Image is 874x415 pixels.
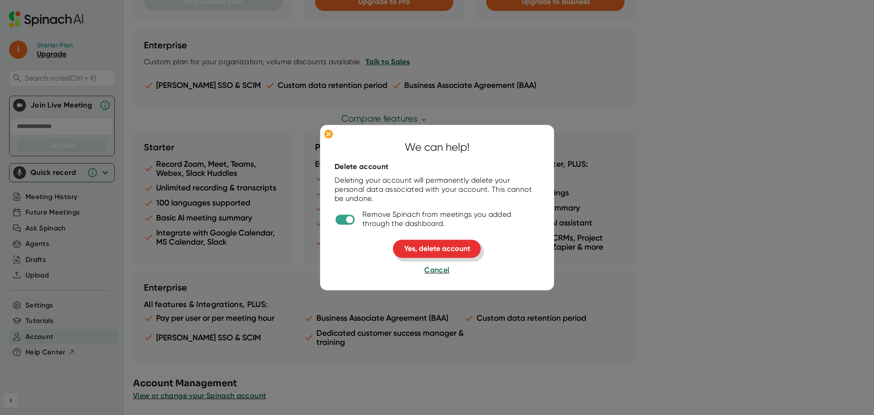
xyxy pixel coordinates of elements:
[335,176,539,204] div: Deleting your account will permanently delete your personal data associated with your account. Th...
[424,266,449,275] span: Cancel
[424,265,449,276] button: Cancel
[405,139,470,156] div: We can help!
[404,245,470,253] span: Yes, delete account
[393,240,481,258] button: Yes, delete account
[335,163,388,172] div: Delete account
[362,210,539,229] div: Remove Spinach from meetings you added through the dashboard.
